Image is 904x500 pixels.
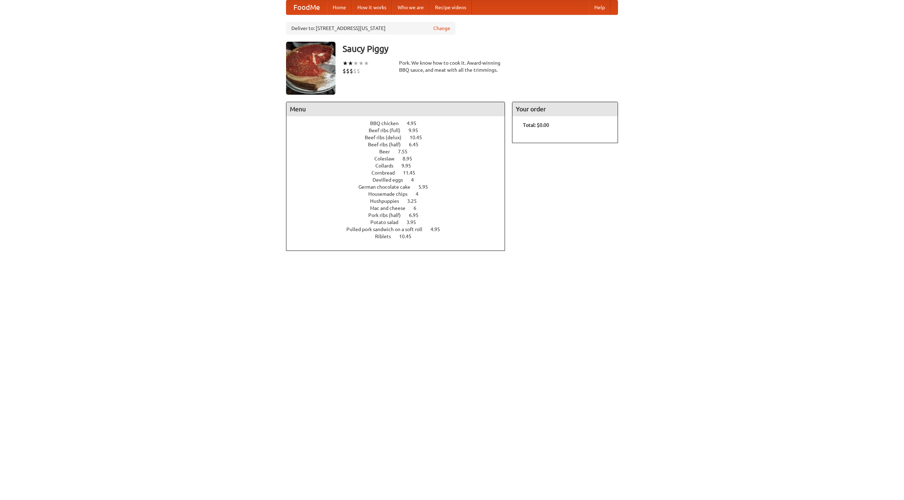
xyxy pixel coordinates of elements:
a: Collards 9.95 [375,163,424,169]
span: 6 [414,205,423,211]
a: Riblets 10.45 [375,234,424,239]
span: Housemade chips [368,191,415,197]
span: Devilled eggs [373,177,410,183]
a: Hushpuppies 3.25 [370,198,430,204]
span: Mac and cheese [370,205,412,211]
a: Devilled eggs 4 [373,177,427,183]
span: Pulled pork sandwich on a soft roll [346,227,429,232]
span: 4 [411,177,421,183]
span: Cornbread [371,170,402,176]
span: 4.95 [430,227,447,232]
a: German chocolate cake 5.95 [358,184,441,190]
span: Pork ribs (half) [368,212,408,218]
span: 6.45 [409,142,426,147]
li: ★ [343,59,348,67]
span: Collards [375,163,400,169]
a: Pulled pork sandwich on a soft roll 4.95 [346,227,453,232]
span: BBQ chicken [370,120,406,126]
span: 9.95 [409,128,425,133]
li: ★ [364,59,369,67]
span: 7.55 [398,149,415,154]
span: 3.25 [407,198,424,204]
a: BBQ chicken 4.95 [370,120,429,126]
span: 4 [416,191,426,197]
li: ★ [353,59,358,67]
span: Coleslaw [374,156,402,161]
span: 4.95 [407,120,423,126]
span: Beef ribs (full) [369,128,408,133]
li: ★ [348,59,353,67]
a: Beef ribs (half) 6.45 [368,142,432,147]
a: Coleslaw 8.95 [374,156,425,161]
div: Pork. We know how to cook it. Award-winning BBQ sauce, and meat with all the trimmings. [399,59,505,73]
span: Hushpuppies [370,198,406,204]
a: Mac and cheese 6 [370,205,429,211]
a: Who we are [392,0,429,14]
span: 10.45 [410,135,429,140]
a: Recipe videos [429,0,472,14]
a: Potato salad 3.95 [370,219,429,225]
li: $ [343,67,346,75]
span: German chocolate cake [358,184,417,190]
li: $ [353,67,357,75]
span: 11.45 [403,170,422,176]
a: Beef ribs (full) 9.95 [369,128,431,133]
a: Beer 7.55 [379,149,421,154]
a: Housemade chips 4 [368,191,432,197]
a: FoodMe [286,0,327,14]
li: ★ [358,59,364,67]
img: angular.jpg [286,42,335,95]
h3: Saucy Piggy [343,42,618,56]
a: Home [327,0,352,14]
span: 5.95 [418,184,435,190]
span: Potato salad [370,219,405,225]
span: Beef ribs (half) [368,142,408,147]
span: 3.95 [406,219,423,225]
li: $ [346,67,350,75]
span: Riblets [375,234,398,239]
b: Total: $0.00 [523,122,549,128]
h4: Your order [512,102,618,116]
span: 10.45 [399,234,418,239]
a: How it works [352,0,392,14]
span: Beer [379,149,397,154]
span: 9.95 [402,163,418,169]
span: 6.95 [409,212,426,218]
li: $ [350,67,353,75]
a: Help [589,0,611,14]
h4: Menu [286,102,505,116]
div: Deliver to: [STREET_ADDRESS][US_STATE] [286,22,456,35]
a: Pork ribs (half) 6.95 [368,212,432,218]
span: 8.95 [403,156,419,161]
a: Beef ribs (delux) 10.45 [365,135,435,140]
a: Cornbread 11.45 [371,170,428,176]
a: Change [433,25,450,32]
span: Beef ribs (delux) [365,135,409,140]
li: $ [357,67,360,75]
